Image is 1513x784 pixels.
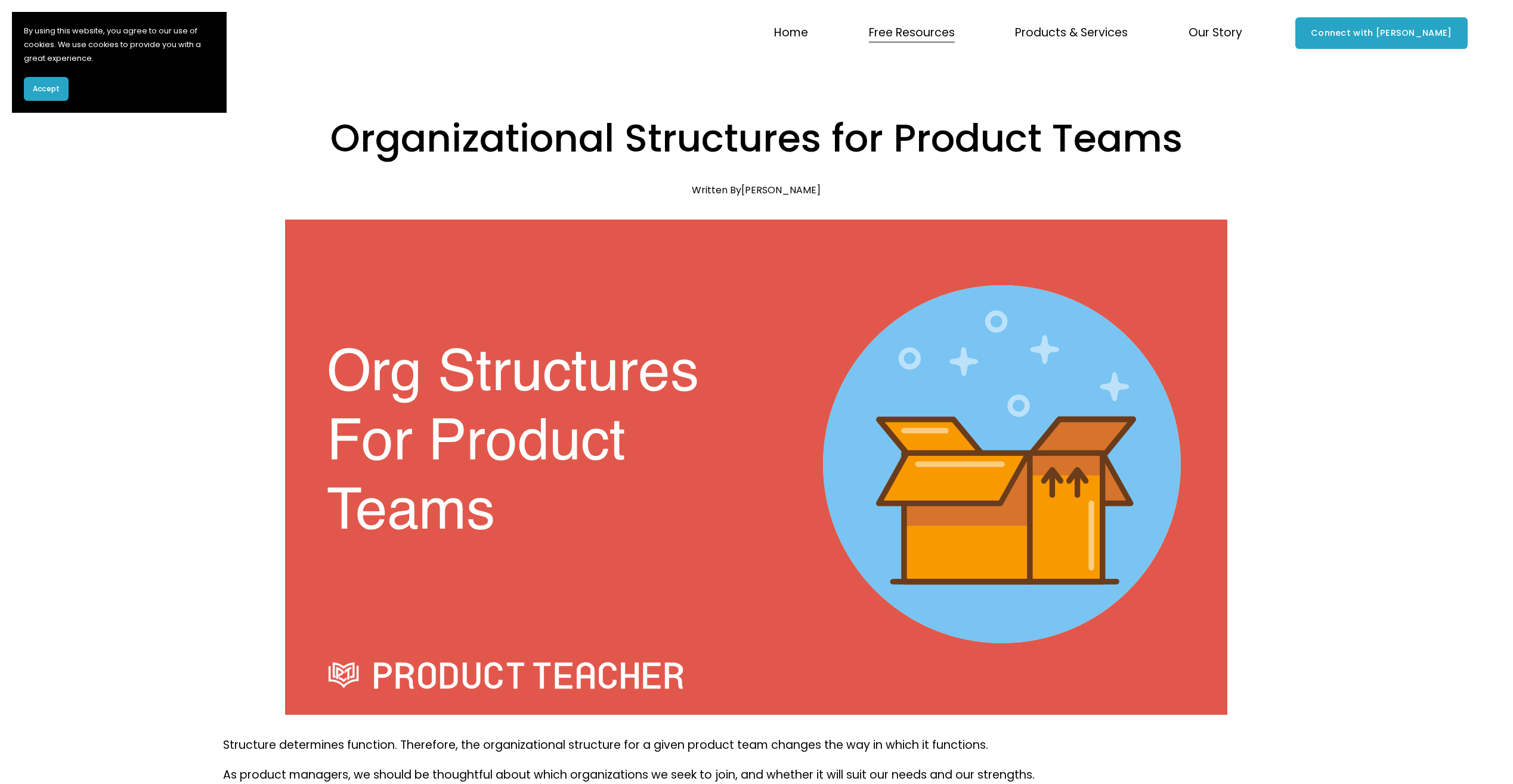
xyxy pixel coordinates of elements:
[24,77,69,101] button: Accept
[223,735,1290,756] p: Structure determines function. Therefore, the organizational structure for a given product team c...
[1015,23,1128,44] span: Products & Services
[24,24,215,65] p: By using this website, you agree to our use of cookies. We use cookies to provide you with a grea...
[774,21,808,44] a: Home
[1189,21,1242,44] a: folder dropdown
[692,184,821,196] div: Written By
[741,183,821,197] a: [PERSON_NAME]
[869,23,955,44] span: Free Resources
[1015,21,1128,44] a: folder dropdown
[869,21,955,44] a: folder dropdown
[33,84,60,94] span: Accept
[1295,17,1468,49] a: Connect with [PERSON_NAME]
[12,12,227,113] section: Cookie banner
[1189,23,1242,44] span: Our Story
[223,112,1290,165] h1: Organizational Structures for Product Teams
